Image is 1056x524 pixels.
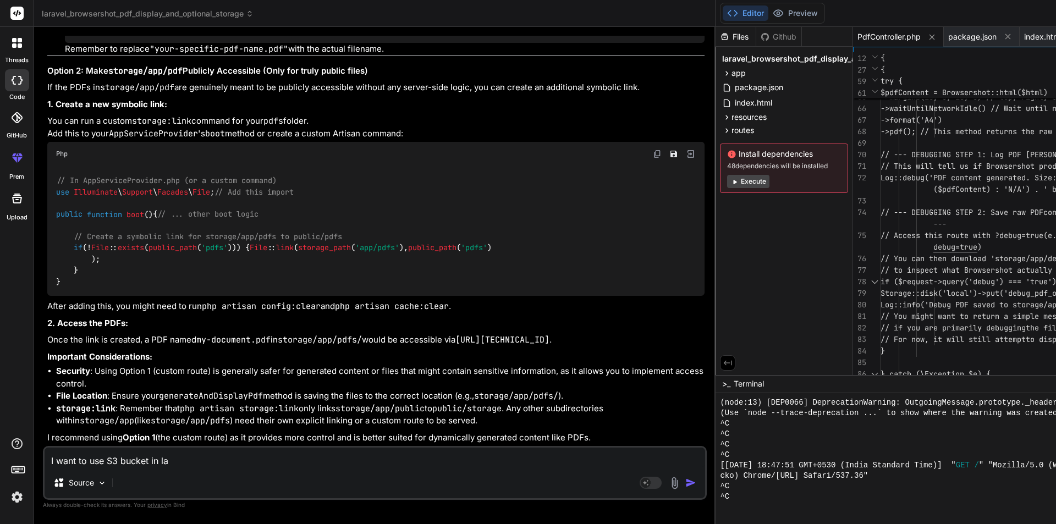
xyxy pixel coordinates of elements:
[215,187,294,197] span: // Add this import
[474,390,558,401] code: storage/app/pdfs/
[7,213,28,222] label: Upload
[150,43,288,54] code: "your-specific-pdf-name.pdf"
[853,64,866,76] span: 27
[686,149,696,159] img: Open in Browser
[720,460,955,471] span: [[DATE] 18:47:51 GMT+0530 (India Standard Time)] "
[250,243,267,253] span: File
[948,31,997,42] span: package.json
[47,81,705,94] p: If the PDFs in are genuinely meant to be publicly accessible without any server-side logic, you c...
[196,334,271,345] code: my-document.pdf
[853,195,866,207] div: 73
[881,64,885,74] span: {
[47,351,152,362] strong: Important Considerations:
[685,477,696,488] img: icon
[734,96,773,109] span: index.html
[56,187,69,197] span: use
[97,478,107,488] img: Pick Models
[118,243,144,253] span: exists
[74,187,118,197] span: Illuminate
[278,334,362,345] code: storage/app/pdfs/
[69,477,94,488] p: Source
[157,209,258,219] span: // ... other boot logic
[720,439,729,450] span: ^C
[881,369,991,379] span: } catch (\Exception $e) {
[881,76,903,86] span: try {
[977,242,982,252] span: )
[867,276,882,288] div: Click to collapse the range.
[853,276,866,288] div: 78
[122,187,153,197] span: Support
[734,378,764,389] span: Terminal
[127,209,144,219] span: boot
[881,207,1043,217] span: // --- DEBUGGING STEP 2: Save raw PDF
[720,492,729,502] span: ^C
[74,231,342,241] span: // Create a symbolic link for storage/app/pdfs to public/pdfs
[668,477,681,489] img: attachment
[933,219,947,229] span: ---
[455,334,549,345] code: [URL][TECHNICAL_ID]
[5,56,29,65] label: threads
[202,301,321,312] code: php artisan config:clear
[853,322,866,334] div: 82
[853,114,866,126] div: 67
[9,92,25,102] label: code
[47,115,705,140] p: You can run a custom command for your folder. Add this to your 's method or create a custom Artis...
[7,131,27,140] label: GitHub
[716,31,756,42] div: Files
[157,187,188,197] span: Facades
[853,137,866,149] div: 69
[732,112,767,123] span: resources
[768,5,822,21] button: Preview
[201,243,228,253] span: 'pdfs'
[732,68,746,79] span: app
[100,82,174,93] code: storage/app/pdf
[148,243,197,253] span: public_path
[853,126,866,137] div: 68
[720,481,729,492] span: ^C
[881,300,1030,310] span: Log::info('Debug PDF saved to stor
[732,125,754,136] span: routes
[47,65,705,78] h3: Option 2: Make Publicly Accessible (Only for truly public files)
[109,128,198,139] code: AppServiceProvider
[720,471,868,481] span: cko) Chrome/[URL] Safari/537.36"
[276,243,294,253] span: link
[881,53,885,63] span: {
[881,334,1026,344] span: // For now, it will still attempt
[335,301,449,312] code: php artisan cache:clear
[74,243,82,253] span: if
[853,299,866,311] div: 80
[734,81,784,94] span: package.json
[720,429,729,439] span: ^C
[853,368,866,380] div: 86
[56,390,107,401] strong: File Location
[881,87,1048,97] span: $pdfContent = Browsershot::html($html)
[727,148,841,159] span: Install dependencies
[974,460,978,471] span: /
[653,150,662,158] img: copy
[881,323,1026,333] span: // if you are primarily debugging
[87,209,153,219] span: ( )
[853,345,866,357] div: 84
[756,31,801,42] div: Github
[881,126,1030,136] span: ->pdf(); // This method returns th
[720,450,729,460] span: ^C
[123,432,155,443] strong: Option 1
[666,146,681,162] button: Save file
[881,161,1048,171] span: // This will tell us if Browsershot pr
[881,277,1048,286] span: if ($request->query('debug') === 'true
[853,264,866,276] div: 77
[853,76,866,87] span: 59
[263,115,283,126] code: pdfs
[43,500,707,510] p: Always double-check its answers. Your in Bind
[47,99,167,109] strong: 1. Create a new symbolic link:
[193,187,210,197] span: File
[335,403,425,414] code: storage/app/public
[56,175,492,287] code: \ \ \ ; { (! :: ( ( ))) { :: ( ( ), ( ) ); } }
[56,403,116,414] code: storage:link
[720,418,729,429] span: ^C
[881,253,1048,263] span: // You can then download 'storage/app/
[853,253,866,264] div: 76
[47,432,705,444] p: I recommend using (the custom route) as it provides more control and is better suited for dynamic...
[956,460,970,471] span: GET
[853,87,866,99] span: 61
